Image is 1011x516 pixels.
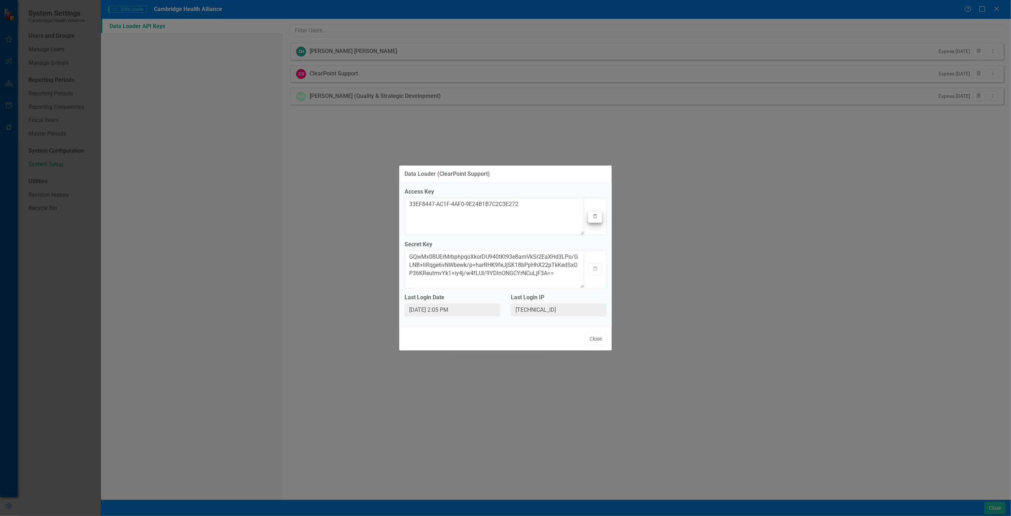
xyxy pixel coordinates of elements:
[511,294,606,302] label: Last Login IP
[405,241,606,249] label: Secret Key
[405,294,500,302] label: Last Login Date
[405,251,584,288] textarea: GQwMx0BUErMrbphpqoXkorDU940tKt93e8amVkSr2EaXHd3LPo/GLNB+liRqge6vNWbewk/p+harRHK9feJjSK18bPpHhX22p...
[585,333,606,345] button: Close
[405,171,490,177] div: Data Loader (ClearPoint Support)
[405,188,606,196] label: Access Key
[405,198,584,235] textarea: 33EF8447-AC1F-4AF0-9E24B1B7C2C3E272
